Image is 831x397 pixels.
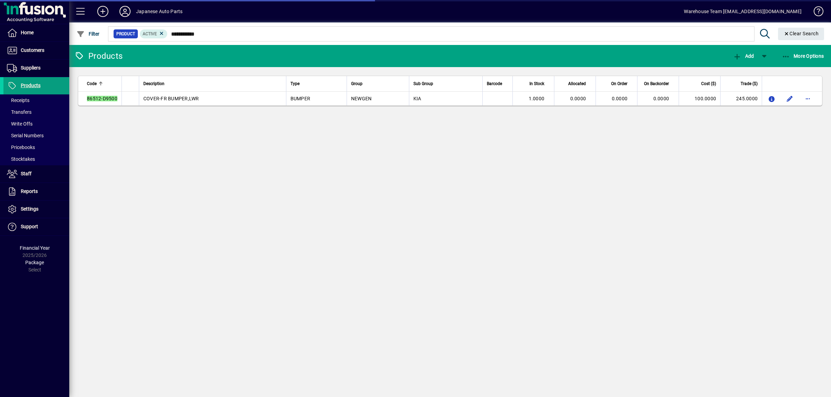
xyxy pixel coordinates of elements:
a: Support [3,218,69,236]
span: On Order [611,80,627,87]
span: Financial Year [20,245,50,251]
span: More Options [782,53,824,59]
span: Filter [77,31,100,37]
a: Settings [3,201,69,218]
div: Products [74,50,123,62]
em: 86512-D9500 [87,96,117,101]
button: Add [92,5,114,18]
span: COVER-FR BUMPER,LWR [143,96,199,101]
button: Add [731,50,756,62]
span: Cost ($) [701,80,716,87]
a: Write Offs [3,118,69,130]
button: More Options [780,50,826,62]
a: Customers [3,42,69,59]
div: Code [87,80,117,87]
button: More options [802,93,813,104]
span: Active [143,31,157,36]
span: Stocktakes [7,156,35,162]
span: Add [733,53,754,59]
span: 1.0000 [529,96,545,101]
td: 100.0000 [679,92,720,105]
span: Reports [21,188,38,194]
a: Home [3,24,69,41]
span: Transfers [7,109,32,115]
span: Package [25,260,44,265]
span: Sub Group [413,80,433,87]
span: Pricebooks [7,145,35,150]
td: 245.0000 [720,92,762,105]
span: Products [21,83,41,88]
a: Serial Numbers [3,130,69,141]
a: Transfers [3,106,69,118]
span: In Stock [529,80,544,87]
div: Barcode [487,80,508,87]
span: Product [116,30,135,37]
div: On Order [600,80,634,87]
span: Serial Numbers [7,133,44,138]
div: Description [143,80,282,87]
span: Group [351,80,363,87]
button: Clear [778,28,824,40]
span: Home [21,30,34,35]
span: Staff [21,171,32,176]
span: Barcode [487,80,502,87]
div: Japanese Auto Parts [136,6,182,17]
span: Code [87,80,97,87]
span: Clear Search [784,31,819,36]
span: Description [143,80,164,87]
a: Suppliers [3,59,69,77]
span: 0.0000 [612,96,628,101]
span: Allocated [568,80,586,87]
button: Profile [114,5,136,18]
span: NEWGEN [351,96,372,101]
a: Reports [3,183,69,200]
div: On Backorder [642,80,675,87]
span: Write Offs [7,121,33,127]
span: Customers [21,47,44,53]
span: Trade ($) [741,80,758,87]
div: Group [351,80,405,87]
div: Allocated [559,80,592,87]
a: Knowledge Base [808,1,822,24]
span: Settings [21,206,38,212]
span: 0.0000 [653,96,669,101]
div: Type [291,80,342,87]
span: On Backorder [644,80,669,87]
span: BUMPER [291,96,311,101]
button: Edit [784,93,795,104]
span: 0.0000 [570,96,586,101]
span: Receipts [7,98,29,103]
span: Support [21,224,38,229]
span: Type [291,80,300,87]
button: Filter [75,28,101,40]
a: Pricebooks [3,141,69,153]
a: Staff [3,165,69,183]
span: Suppliers [21,65,41,71]
div: Sub Group [413,80,479,87]
span: KIA [413,96,421,101]
a: Receipts [3,94,69,106]
a: Stocktakes [3,153,69,165]
div: Warehouse Team [EMAIL_ADDRESS][DOMAIN_NAME] [684,6,802,17]
mat-chip: Activation Status: Active [140,29,168,38]
div: In Stock [517,80,551,87]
